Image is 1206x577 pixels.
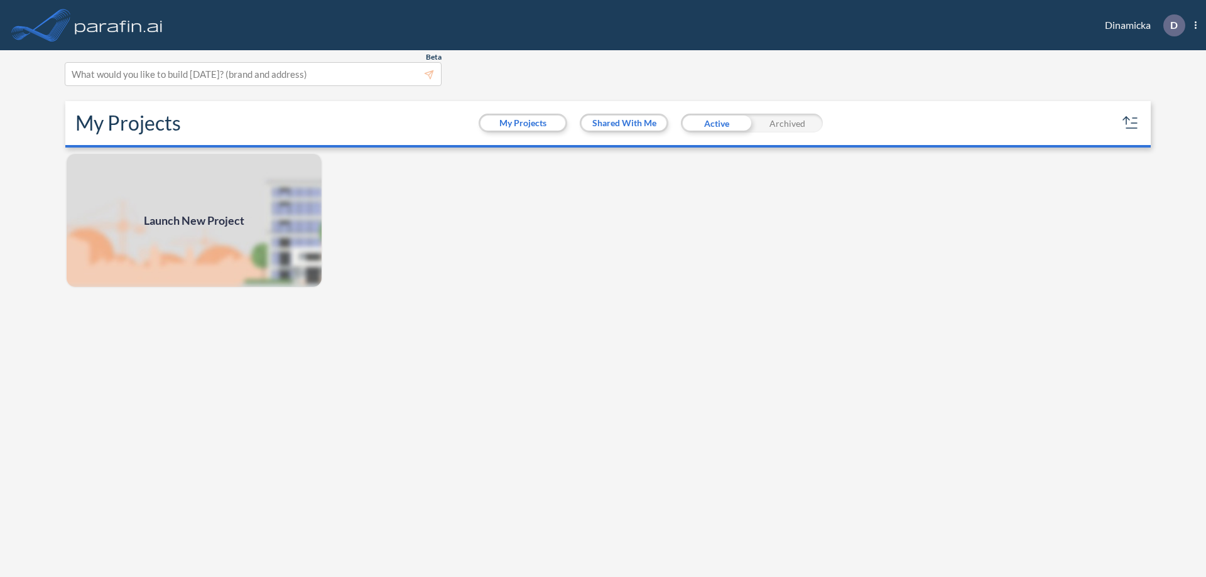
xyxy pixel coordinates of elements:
[1170,19,1178,31] p: D
[72,13,165,38] img: logo
[1086,14,1197,36] div: Dinamicka
[681,114,752,132] div: Active
[65,153,323,288] img: add
[144,212,244,229] span: Launch New Project
[75,111,181,135] h2: My Projects
[426,52,442,62] span: Beta
[481,116,565,131] button: My Projects
[582,116,666,131] button: Shared With Me
[1121,113,1141,133] button: sort
[752,114,823,132] div: Archived
[65,153,323,288] a: Launch New Project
